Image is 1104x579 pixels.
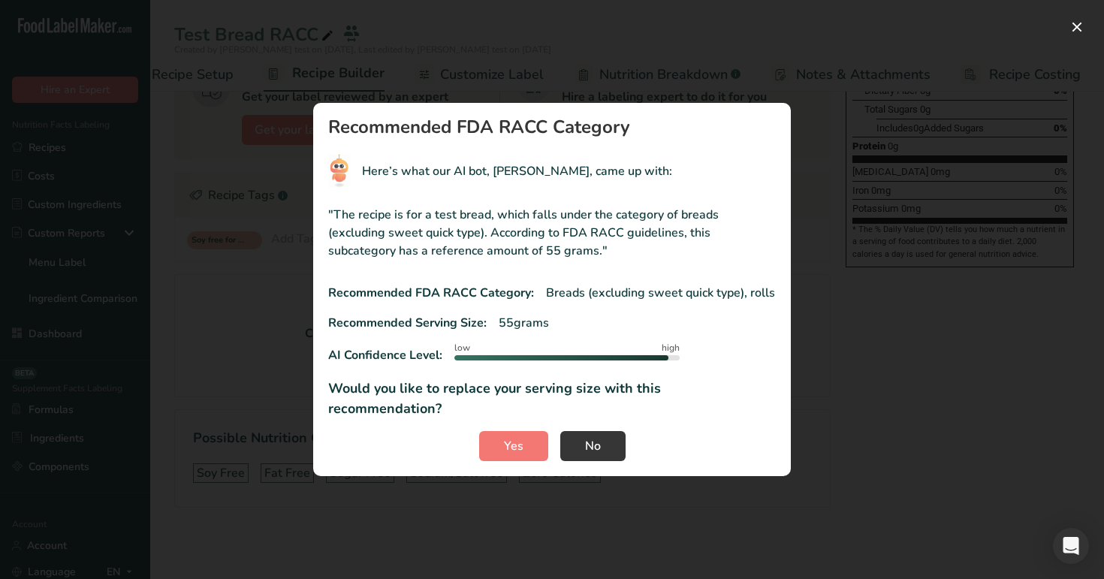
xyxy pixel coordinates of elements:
p: "The recipe is for a test bread, which falls under the category of breads (excluding sweet quick ... [328,206,776,260]
p: Breads (excluding sweet quick type), rolls [546,284,775,302]
p: Would you like to replace your serving size with this recommendation? [328,378,776,419]
p: Recommended Serving Size: [328,314,487,332]
button: Yes [479,431,548,461]
span: No [585,437,601,455]
h1: Recommended FDA RACC Category [328,118,776,136]
button: No [560,431,626,461]
p: Here’s what our AI bot, [PERSON_NAME], came up with: [362,162,672,180]
span: low [454,341,470,354]
p: Recommended FDA RACC Category: [328,284,534,302]
span: Yes [504,437,523,455]
div: Open Intercom Messenger [1053,528,1089,564]
img: RIA AI Bot [328,154,350,188]
p: 55grams [499,314,549,332]
p: AI Confidence Level: [328,346,442,364]
span: high [662,341,680,354]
